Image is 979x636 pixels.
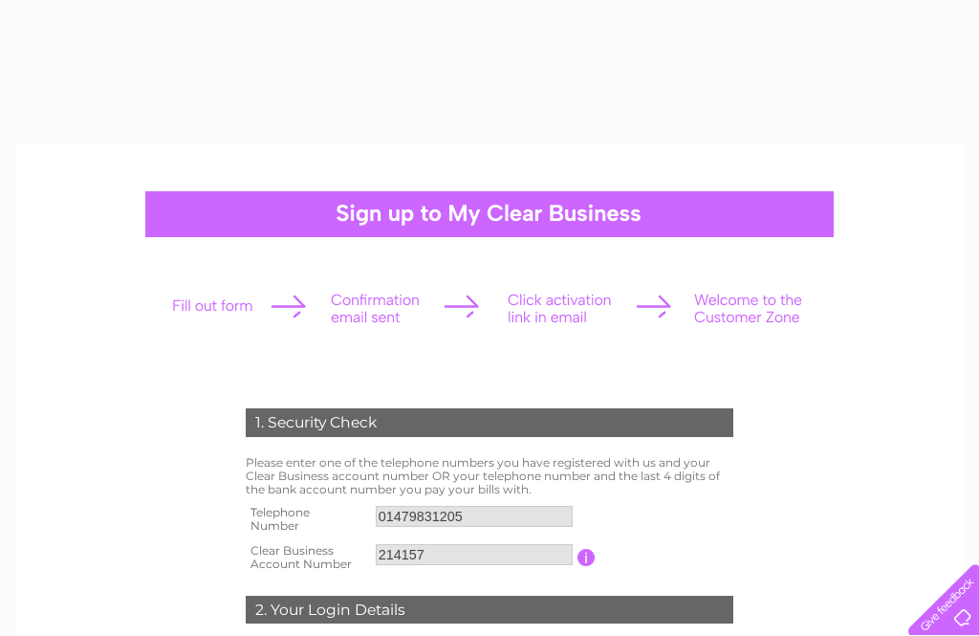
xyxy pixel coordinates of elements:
[241,500,371,538] th: Telephone Number
[241,451,738,500] td: Please enter one of the telephone numbers you have registered with us and your Clear Business acc...
[241,538,371,577] th: Clear Business Account Number
[577,549,596,566] input: Information
[246,408,733,437] div: 1. Security Check
[246,596,733,625] div: 2. Your Login Details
